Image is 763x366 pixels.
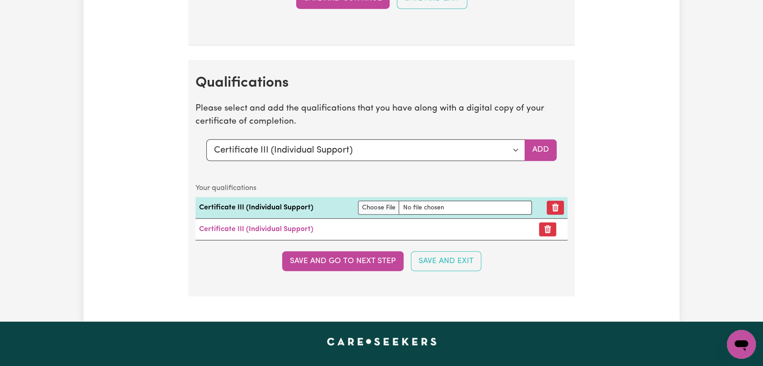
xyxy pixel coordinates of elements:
[195,74,568,92] h2: Qualifications
[539,222,556,236] button: Remove certificate
[195,102,568,129] p: Please select and add the qualifications that you have along with a digital copy of your certific...
[525,139,557,161] button: Add selected qualification
[327,338,437,345] a: Careseekers home page
[411,251,481,271] button: Save and Exit
[195,179,568,197] caption: Your qualifications
[727,330,756,359] iframe: Button to launch messaging window
[199,226,313,233] a: Certificate III (Individual Support)
[547,201,564,215] button: Remove qualification
[282,251,404,271] button: Save and go to next step
[195,197,354,219] td: Certificate III (Individual Support)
